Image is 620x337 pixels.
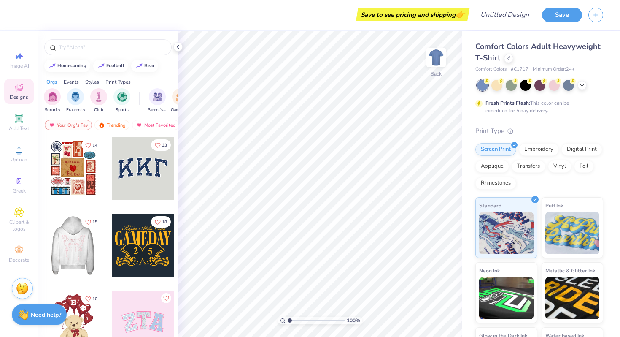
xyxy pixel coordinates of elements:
[132,120,180,130] div: Most Favorited
[485,99,589,114] div: This color can be expedited for 5 day delivery.
[81,139,101,151] button: Like
[153,92,162,102] img: Parent's Weekend Image
[161,293,171,303] button: Like
[46,78,57,86] div: Orgs
[105,78,131,86] div: Print Types
[519,143,559,156] div: Embroidery
[66,107,85,113] span: Fraternity
[358,8,467,21] div: Save to see pricing and shipping
[9,125,29,132] span: Add Text
[475,41,601,63] span: Comfort Colors Adult Heavyweight T-Shirt
[66,88,85,113] button: filter button
[98,122,105,128] img: trending.gif
[347,317,360,324] span: 100 %
[148,88,167,113] div: filter for Parent's Weekend
[98,63,105,68] img: trend_line.gif
[148,88,167,113] button: filter button
[456,9,465,19] span: 👉
[94,120,129,130] div: Trending
[45,120,92,130] div: Your Org's Fav
[545,277,600,319] img: Metallic & Glitter Ink
[475,143,516,156] div: Screen Print
[9,63,29,69] span: Image AI
[71,92,80,102] img: Fraternity Image
[31,311,61,319] strong: Need help?
[10,94,28,101] span: Designs
[57,63,86,68] div: homecoming
[136,122,143,128] img: most_fav.gif
[474,6,536,23] input: Untitled Design
[94,92,103,102] img: Club Image
[475,126,603,136] div: Print Type
[171,107,190,113] span: Game Day
[106,63,124,68] div: football
[48,92,57,102] img: Sorority Image
[92,143,97,147] span: 14
[542,8,582,22] button: Save
[144,63,154,68] div: bear
[131,60,158,72] button: bear
[64,78,79,86] div: Events
[479,266,500,275] span: Neon Ink
[428,49,445,66] img: Back
[171,88,190,113] div: filter for Game Day
[94,107,103,113] span: Club
[66,88,85,113] div: filter for Fraternity
[479,277,534,319] img: Neon Ink
[511,66,528,73] span: # C1717
[545,201,563,210] span: Puff Ink
[44,88,61,113] button: filter button
[151,216,171,228] button: Like
[93,60,128,72] button: football
[485,100,530,106] strong: Fresh Prints Flash:
[561,143,602,156] div: Digital Print
[44,60,90,72] button: homecoming
[574,160,594,173] div: Foil
[162,220,167,224] span: 18
[90,88,107,113] div: filter for Club
[545,266,595,275] span: Metallic & Glitter Ink
[11,156,27,163] span: Upload
[533,66,575,73] span: Minimum Order: 24 +
[512,160,545,173] div: Transfers
[13,188,26,194] span: Greek
[116,107,129,113] span: Sports
[171,88,190,113] button: filter button
[117,92,127,102] img: Sports Image
[148,107,167,113] span: Parent's Weekend
[545,212,600,254] img: Puff Ink
[85,78,99,86] div: Styles
[136,63,143,68] img: trend_line.gif
[4,219,34,232] span: Clipart & logos
[9,257,29,264] span: Decorate
[92,220,97,224] span: 15
[44,88,61,113] div: filter for Sorority
[176,92,186,102] img: Game Day Image
[479,201,501,210] span: Standard
[81,293,101,304] button: Like
[548,160,571,173] div: Vinyl
[90,88,107,113] button: filter button
[151,139,171,151] button: Like
[162,143,167,147] span: 33
[479,212,534,254] img: Standard
[45,107,60,113] span: Sorority
[92,297,97,301] span: 10
[113,88,130,113] div: filter for Sports
[475,160,509,173] div: Applique
[475,177,516,190] div: Rhinestones
[58,43,166,52] input: Try "Alpha"
[475,66,507,73] span: Comfort Colors
[49,63,56,68] img: trend_line.gif
[81,216,101,228] button: Like
[49,122,55,128] img: most_fav.gif
[431,70,442,78] div: Back
[113,88,130,113] button: filter button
